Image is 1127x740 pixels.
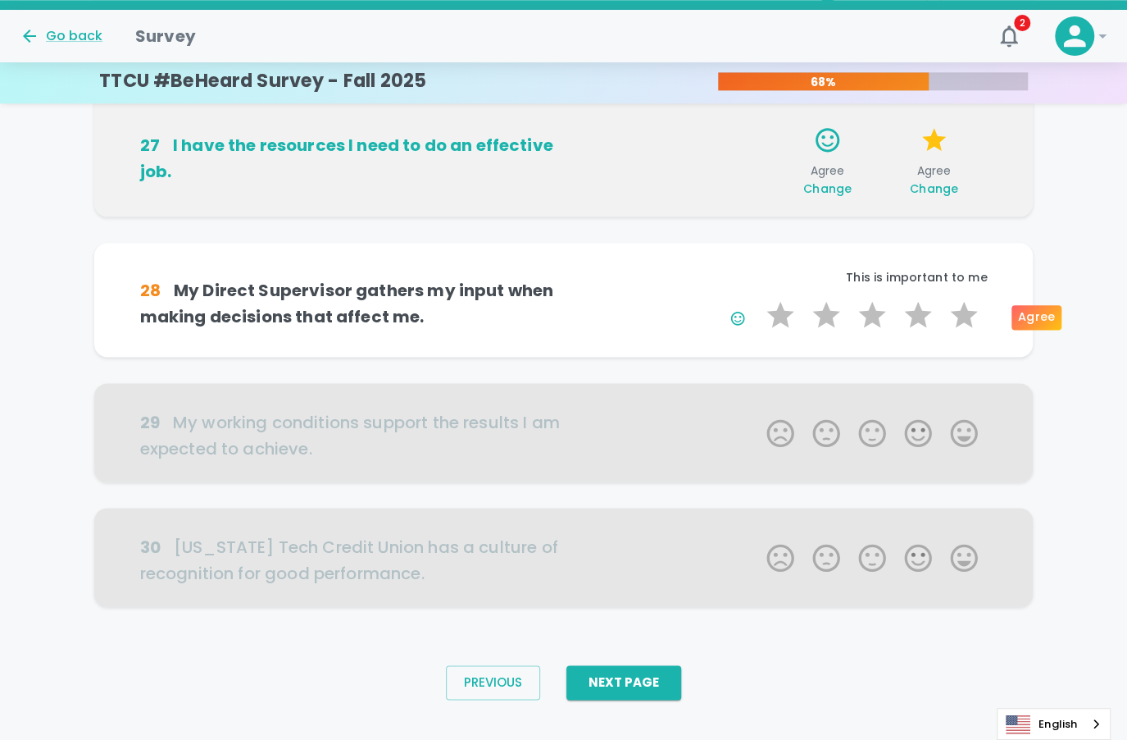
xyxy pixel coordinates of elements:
div: Language [997,708,1111,740]
span: Agree [780,162,874,197]
span: Agree [887,162,980,197]
p: This is important to me [564,269,988,285]
h6: I have the resources I need to do an effective job. [140,132,564,185]
h4: TTCU #BeHeard Survey - Fall 2025 [99,70,426,93]
button: Go back [20,26,102,46]
button: Next Page [566,665,681,700]
div: 27 [140,132,160,158]
span: Change [803,180,852,197]
aside: Language selected: English [997,708,1111,740]
span: Change [910,180,958,197]
span: 2 [1014,15,1030,31]
div: 28 [140,277,161,304]
h1: Survey [135,23,196,49]
p: 68% [718,74,929,90]
button: Previous [446,665,540,700]
button: 2 [989,16,1029,56]
div: Agree [1011,305,1061,330]
h6: My Direct Supervisor gathers my input when making decisions that affect me. [140,277,564,330]
a: English [997,709,1110,739]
